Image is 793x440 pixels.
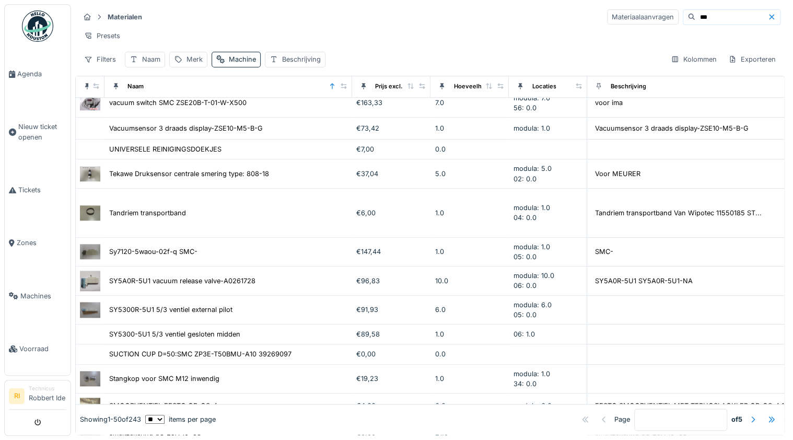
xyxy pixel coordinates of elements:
[513,165,551,172] span: modula: 5.0
[356,276,426,286] div: €96,83
[109,144,221,154] div: UNIVERSELE REINIGINGSDOEKJES
[356,374,426,384] div: €19,23
[17,69,66,79] span: Agenda
[109,349,291,359] div: SUCTION CUP D=50:SMC ZP3E-T50BMU-A10 39269097
[594,276,692,286] div: SY5A0R-5U1 SY5A0R-5U1-NA
[282,54,321,64] div: Beschrijving
[513,104,536,112] span: 56: 0.0
[513,311,536,319] span: 05: 0.0
[724,52,780,67] div: Exporteren
[5,100,71,164] a: Nieuw ticket openen
[29,385,66,392] div: Technicus
[513,282,536,290] span: 06: 0.0
[5,216,71,269] a: Zones
[513,370,550,378] span: modula: 1.0
[229,54,256,64] div: Machine
[356,169,426,179] div: €37,04
[435,329,505,339] div: 1.0
[109,305,232,315] div: SY5300R-5U1 5/3 ventiel external pilot
[19,344,66,354] span: Voorraad
[594,247,613,257] div: SMC-
[356,401,426,411] div: €4,00
[435,208,505,218] div: 1.0
[18,122,66,142] span: Nieuw ticket openen
[610,82,646,91] div: Beschrijving
[513,402,551,410] span: modula: 6.0
[109,401,217,411] div: SMOORVENTIEL FESTO GR-QS-4
[18,185,66,195] span: Tickets
[513,380,536,388] span: 34: 0.0
[356,98,426,108] div: €163,33
[80,415,141,425] div: Showing 1 - 50 of 243
[109,123,263,133] div: Vacuumsensor 3 draads display-ZSE10-M5-B-G
[375,82,415,91] div: Prijs excl. btw
[80,271,100,291] img: SY5A0R-5U1 vacuum release valve-A0261728
[109,247,197,257] div: Sy7120-5waou-02f-q SMC-
[29,385,66,407] li: Robbert Ide
[80,205,100,221] img: Tandriem transportband
[127,82,144,91] div: Naam
[513,94,550,102] span: modula: 7.0
[513,124,550,132] span: modula: 1.0
[435,169,505,179] div: 5.0
[513,243,550,251] span: modula: 1.0
[186,54,203,64] div: Merk
[356,123,426,133] div: €73,42
[513,204,550,212] span: modula: 1.0
[109,374,219,384] div: Stangkop voor SMC M12 inwendig
[80,244,100,259] img: Sy7120-5waou-02f-q SMC-
[435,305,505,315] div: 6.0
[356,144,426,154] div: €7,00
[356,247,426,257] div: €147,44
[22,10,53,42] img: Badge_color-CXgf-gQk.svg
[356,305,426,315] div: €91,93
[109,276,255,286] div: SY5A0R-5U1 vacuum release valve-A0261728
[356,329,426,339] div: €89,58
[5,322,71,375] a: Voorraad
[103,12,146,22] strong: Materialen
[666,52,721,67] div: Kolommen
[145,415,216,425] div: items per page
[532,82,556,91] div: Locaties
[453,82,490,91] div: Hoeveelheid
[9,385,66,410] a: RI TechnicusRobbert Ide
[435,276,505,286] div: 10.0
[435,401,505,411] div: 6.0
[594,98,622,108] div: voor ima
[5,270,71,322] a: Machines
[614,415,630,425] div: Page
[142,54,160,64] div: Naam
[435,123,505,133] div: 1.0
[80,95,100,110] img: vacuum switch SMC ZSE20B-T-01-W-X500
[594,208,761,218] div: Tandriem transportband Van Wipotec 11550185 ST...
[109,169,269,179] div: Tekawe Druksensor centrale smering type: 808-18
[5,48,71,100] a: Agenda
[9,388,25,404] li: RI
[607,9,679,25] div: Materiaalaanvragen
[17,238,66,248] span: Zones
[109,98,247,108] div: vacuum switch SMC ZSE20B-T-01-W-X500
[513,253,536,261] span: 05: 0.0
[513,214,536,222] span: 04: 0.0
[80,302,100,317] img: SY5300R-5U1 5/3 ventiel external pilot
[731,415,742,425] strong: of 5
[513,301,551,309] span: modula: 6.0
[80,371,100,386] img: Stangkop voor SMC M12 inwendig
[80,166,100,181] img: Tekawe Druksensor centrale smering type: 808-18
[5,164,71,216] a: Tickets
[513,175,536,183] span: 02: 0.0
[79,28,125,43] div: Presets
[594,169,640,179] div: Voor MEURER
[79,52,121,67] div: Filters
[356,349,426,359] div: €0,00
[594,123,748,133] div: Vacuumsensor 3 draads display-ZSE10-M5-B-G
[20,291,66,301] span: Machines
[109,208,186,218] div: Tandriem transportband
[109,329,240,339] div: SY5300-5U1 5/3 ventiel gesloten midden
[435,247,505,257] div: 1.0
[513,272,554,280] span: modula: 10.0
[80,398,100,414] img: SMOORVENTIEL FESTO GR-QS-4
[435,374,505,384] div: 1.0
[513,330,534,338] span: 06: 1.0
[435,349,505,359] div: 0.0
